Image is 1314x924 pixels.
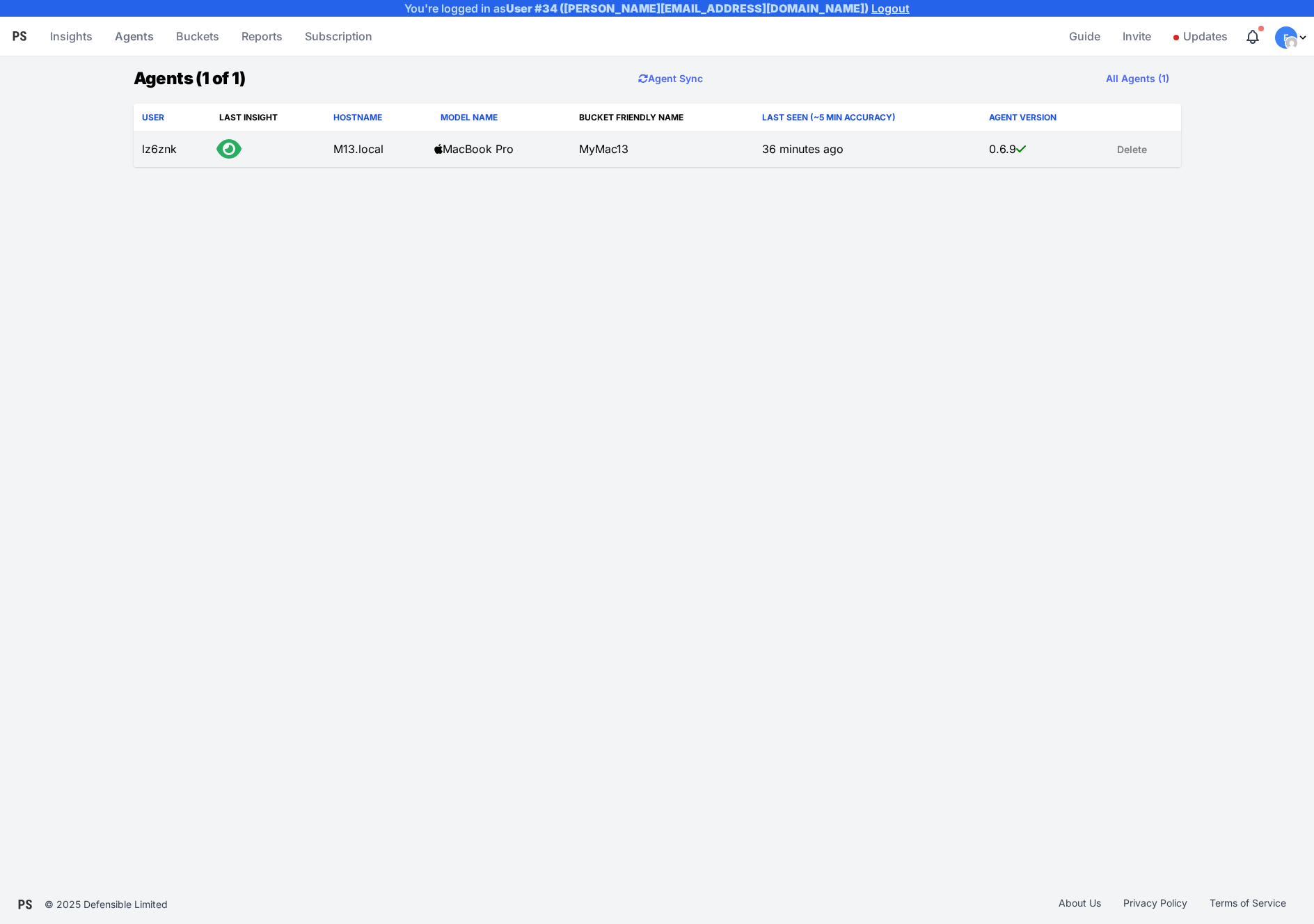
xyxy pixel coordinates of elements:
button: Agent Sync [627,65,714,93]
img: 66ddd0ab6945aef03f9e6b0dde61f15e.png [1286,38,1297,49]
a: Reports [236,19,288,53]
td: 0.6.9 [981,132,1108,168]
div: Profile Menu [1275,26,1308,49]
span: F [1283,33,1289,42]
span: Guide [1069,22,1100,50]
td: MacBook Pro [426,132,571,168]
a: Agent Version [989,112,1056,122]
a: Terms of Service [1198,896,1297,913]
th: Last Insight [211,104,324,132]
a: Hostname [333,112,382,122]
div: Notifications [1244,29,1261,45]
td: 36 minutes ago [754,132,981,168]
td: MyMac13 [571,132,754,168]
a: Subscription [299,19,378,53]
th: Bucket Friendly Name [571,104,754,132]
a: Delete [1109,136,1155,164]
a: Privacy Policy [1112,896,1198,913]
span: Updates [1173,22,1228,50]
a: Model Name [441,112,498,122]
b: User #34 ([PERSON_NAME][EMAIL_ADDRESS][DOMAIN_NAME]) [506,1,869,15]
a: Last Seen (~5 min accuracy) [762,112,896,122]
a: All Agents (1) [1095,65,1180,93]
a: Agents [109,19,159,53]
div: © 2025 Defensible Limited [45,898,168,911]
a: User [142,112,164,122]
a: Updates [1168,19,1233,53]
a: Logout [871,1,910,15]
a: Guide [1063,19,1106,53]
td: lz6znk [134,132,212,168]
a: About Us [1047,896,1112,913]
a: Invite [1117,19,1157,53]
td: M13.local [325,132,426,168]
a: Buckets [171,19,225,53]
h1: Agents (1 of 1) [134,66,246,91]
a: Insights [45,19,98,53]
